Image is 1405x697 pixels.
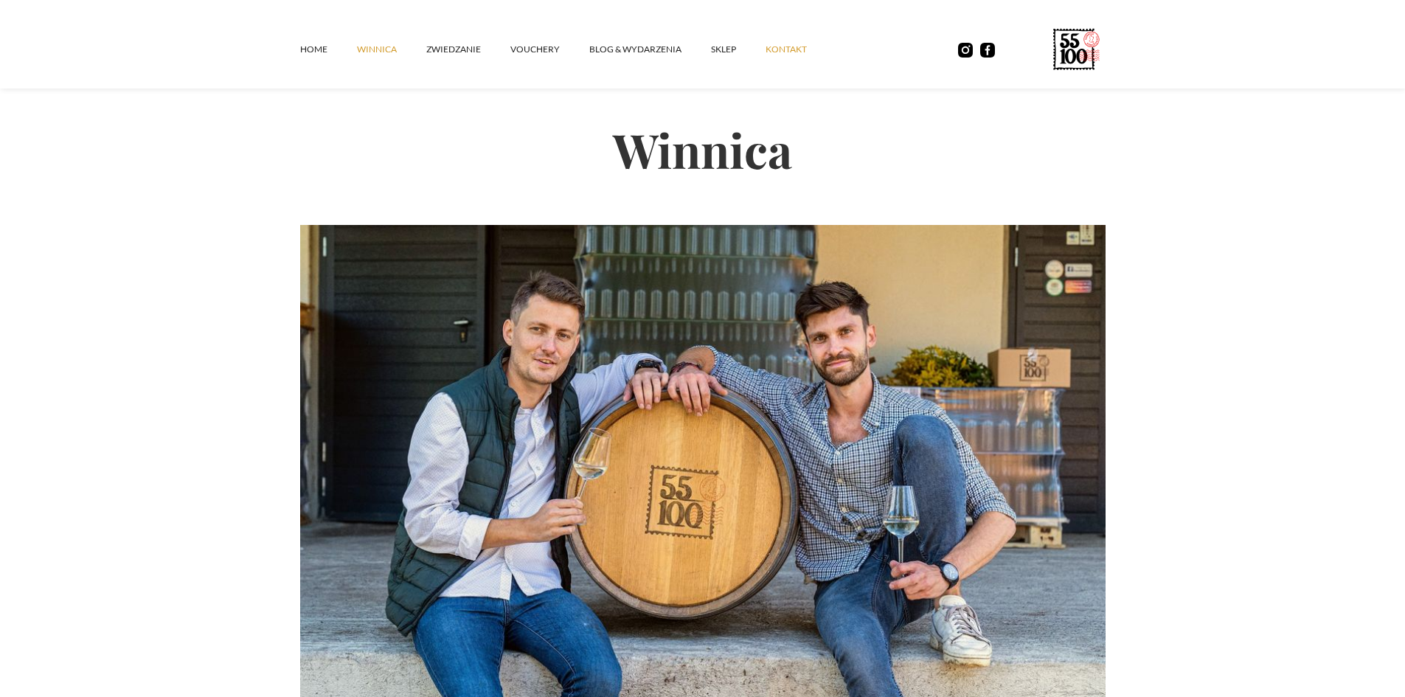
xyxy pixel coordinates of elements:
a: kontakt [766,27,836,72]
a: Blog & Wydarzenia [589,27,711,72]
h2: Winnica [300,74,1106,225]
a: winnica [357,27,426,72]
a: ZWIEDZANIE [426,27,510,72]
a: SKLEP [711,27,766,72]
a: vouchery [510,27,589,72]
a: Home [300,27,357,72]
